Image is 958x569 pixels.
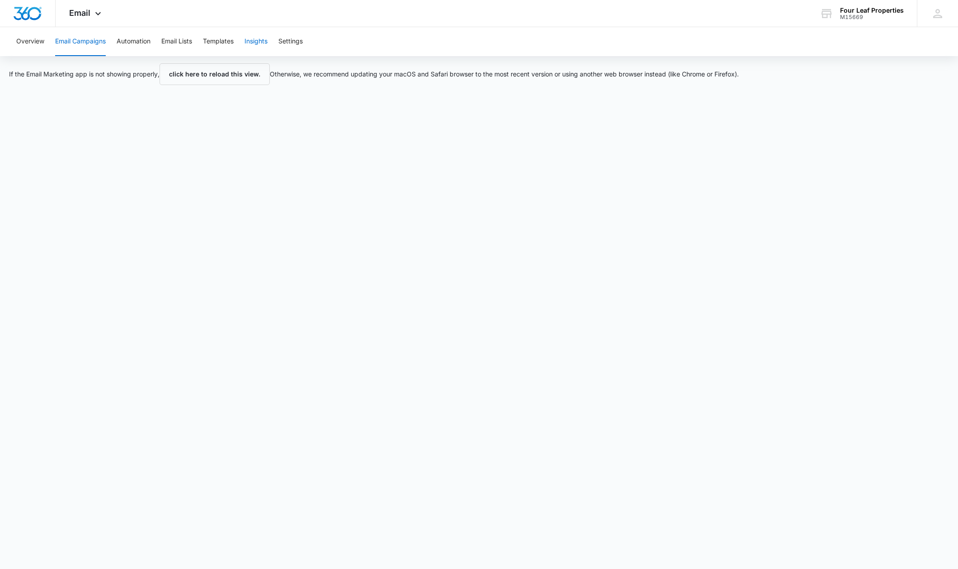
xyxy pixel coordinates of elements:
[840,7,904,14] div: account name
[161,27,192,56] button: Email Lists
[117,27,150,56] button: Automation
[69,8,90,18] span: Email
[16,27,44,56] button: Overview
[203,27,234,56] button: Templates
[55,27,106,56] button: Email Campaigns
[244,27,268,56] button: Insights
[160,63,270,85] button: click here to reload this view.
[278,27,303,56] button: Settings
[9,63,739,85] p: If the Email Marketing app is not showing properly, Otherwise, we recommend updating your macOS a...
[840,14,904,20] div: account id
